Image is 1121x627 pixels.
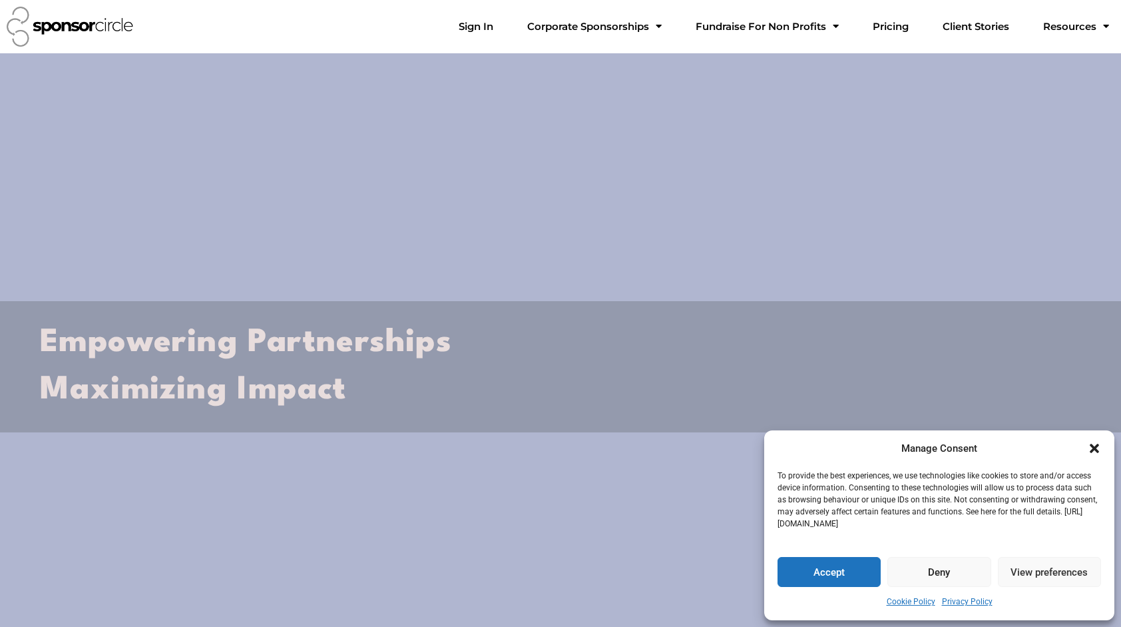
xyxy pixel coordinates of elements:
nav: Menu [448,13,1120,40]
a: Client Stories [932,13,1020,40]
p: To provide the best experiences, we use technologies like cookies to store and/or access device i... [778,470,1100,530]
h2: Empowering Partnerships Maximizing Impact [40,319,1081,414]
button: View preferences [998,557,1101,587]
a: Corporate SponsorshipsMenu Toggle [517,13,672,40]
img: Sponsor Circle logo [7,7,133,47]
button: Deny [887,557,991,587]
div: Close dialogue [1088,442,1101,455]
a: Fundraise For Non ProfitsMenu Toggle [685,13,849,40]
a: Resources [1032,13,1120,40]
div: Manage Consent [901,440,977,457]
button: Accept [778,557,881,587]
a: Cookie Policy [887,594,935,610]
a: Sign In [448,13,504,40]
a: Privacy Policy [942,594,993,610]
a: Pricing [862,13,919,40]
